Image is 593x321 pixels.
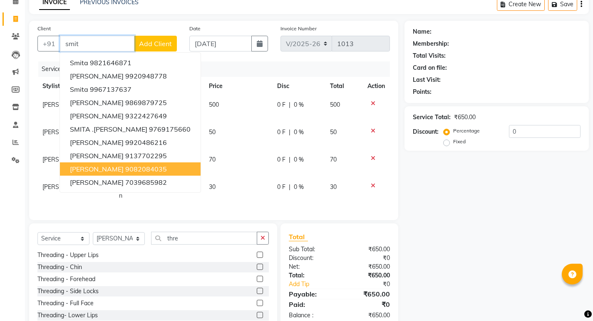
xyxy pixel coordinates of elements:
div: ₹0 [339,299,396,309]
ngb-highlight: 9821646871 [90,59,132,67]
div: Services [38,61,396,77]
ngb-highlight: 7039685982 [125,178,167,186]
span: 50 [209,128,216,136]
span: 0 % [294,155,304,164]
span: 0 F [277,100,285,109]
div: Membership: [413,39,449,48]
div: ₹650.00 [339,289,396,299]
span: | [289,128,290,137]
button: Add Client [134,36,177,51]
div: Balance : [283,311,339,320]
span: [PERSON_NAME] [70,112,124,120]
div: ₹0 [339,254,396,262]
span: [PERSON_NAME] [70,152,124,160]
span: Total [289,233,308,241]
div: Threading - Forehead [37,275,95,284]
div: Discount: [413,127,439,136]
span: 0 % [294,183,304,191]
div: Last Visit: [413,76,441,84]
div: Card on file: [413,64,447,72]
input: Search or Scan [151,232,257,245]
th: Total [325,77,362,96]
th: Disc [272,77,325,96]
div: ₹650.00 [339,271,396,280]
span: | [289,155,290,164]
span: [PERSON_NAME] [42,101,89,108]
div: Service Total: [413,113,451,122]
div: Total: [283,271,339,280]
div: ₹650.00 [454,113,476,122]
div: Paid: [283,299,339,309]
span: [PERSON_NAME] [42,128,89,136]
span: 70 [209,156,216,163]
span: 500 [209,101,219,108]
ngb-highlight: 9967137637 [90,85,132,93]
ngb-highlight: 9082084035 [125,165,167,173]
span: 0 F [277,183,285,191]
span: 500 [330,101,340,108]
div: ₹650.00 [339,245,396,254]
th: Action [362,77,390,96]
span: [PERSON_NAME] [42,156,89,163]
ngb-highlight: 9920486216 [125,138,167,147]
span: [PERSON_NAME] [70,165,124,173]
th: Stylist [37,77,114,96]
span: 70 [330,156,337,163]
ngb-highlight: 9322427649 [125,112,167,120]
input: Search by Name/Mobile/Email/Code [60,36,134,51]
span: 0 % [294,128,304,137]
span: 0 % [294,100,304,109]
th: Price [204,77,272,96]
span: 0 F [277,128,285,137]
span: 30 [209,183,216,191]
div: ₹650.00 [339,262,396,271]
span: [PERSON_NAME] [42,183,89,191]
div: Name: [413,27,432,36]
span: [PERSON_NAME] [70,138,124,147]
span: | [289,100,290,109]
div: Discount: [283,254,339,262]
span: smita [70,85,88,93]
span: Add Client [139,39,172,48]
div: Payable: [283,289,339,299]
span: | [289,183,290,191]
div: Total Visits: [413,51,446,60]
span: [PERSON_NAME] [70,98,124,107]
span: smita [70,59,88,67]
div: Points: [413,88,432,96]
label: Invoice Number [280,25,317,32]
div: ₹0 [349,280,396,289]
label: Fixed [453,138,466,145]
span: 0 F [277,155,285,164]
ngb-highlight: 9920948778 [125,72,167,80]
div: Threading - Chin [37,263,82,272]
div: Threading - Upper Lips [37,251,99,260]
span: [PERSON_NAME] [70,178,124,186]
ngb-highlight: 9137702295 [125,152,167,160]
label: Date [189,25,201,32]
div: Threading- Lower Lips [37,311,98,320]
label: Client [37,25,51,32]
div: Sub Total: [283,245,339,254]
div: ₹650.00 [339,311,396,320]
label: Percentage [453,127,480,135]
span: SMITA .[PERSON_NAME] [70,125,147,133]
ngb-highlight: 9769175660 [149,125,191,133]
span: [PERSON_NAME] [70,72,124,80]
ngb-highlight: 9869879725 [125,98,167,107]
a: Add Tip [283,280,349,289]
div: Threading - Side Locks [37,287,99,296]
span: 50 [330,128,337,136]
div: Threading - Full Face [37,299,94,308]
span: 30 [330,183,337,191]
div: Net: [283,262,339,271]
button: +91 [37,36,61,51]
